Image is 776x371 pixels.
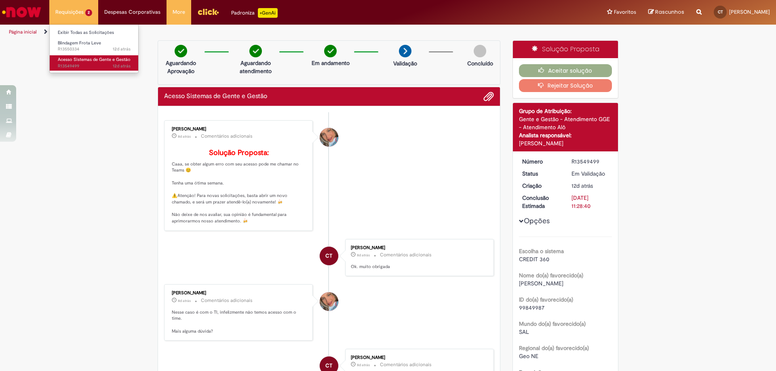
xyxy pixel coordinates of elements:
[519,139,612,147] div: [PERSON_NAME]
[519,328,529,335] span: SAL
[164,93,267,100] h2: Acesso Sistemas de Gente e Gestão Histórico de tíquete
[173,8,185,16] span: More
[519,320,586,327] b: Mundo do(a) favorecido(a)
[474,45,486,57] img: img-circle-grey.png
[516,170,566,178] dt: Status
[519,64,612,77] button: Aceitar solução
[351,355,485,360] div: [PERSON_NAME]
[320,247,338,265] div: Camila De Melo Torres
[113,63,131,69] span: 12d atrás
[519,280,563,287] span: [PERSON_NAME]
[113,46,131,52] span: 12d atrás
[571,194,609,210] div: [DATE] 11:28:40
[172,309,306,335] p: Nesse caso é com o TI, infelizmente não temos acesso com o time. Mais alguma dúvida?
[351,245,485,250] div: [PERSON_NAME]
[113,63,131,69] time: 19/09/2025 09:30:17
[399,45,411,57] img: arrow-next.png
[1,4,42,20] img: ServiceNow
[320,292,338,311] div: Jacqueline Andrade Galani
[467,59,493,67] p: Concluído
[85,9,92,16] span: 2
[231,8,278,18] div: Padroniza
[519,344,589,352] b: Regional do(a) favorecido(a)
[519,272,583,279] b: Nome do(a) favorecido(a)
[325,246,332,266] span: CT
[50,55,139,70] a: Aberto R13549499 : Acesso Sistemas de Gente e Gestão
[519,79,612,92] button: Rejeitar Solução
[236,59,275,75] p: Aguardando atendimento
[58,63,131,69] span: R13549499
[201,133,253,140] small: Comentários adicionais
[718,9,723,15] span: CT
[519,115,612,131] div: Gente e Gestão - Atendimento GGE - Atendimento Alô
[9,29,37,35] a: Página inicial
[201,297,253,304] small: Comentários adicionais
[357,253,370,258] span: 8d atrás
[178,134,191,139] time: 23/09/2025 09:12:20
[614,8,636,16] span: Favoritos
[483,91,494,102] button: Adicionar anexos
[172,127,306,132] div: [PERSON_NAME]
[729,8,770,15] span: [PERSON_NAME]
[519,131,612,139] div: Analista responsável:
[161,59,200,75] p: Aguardando Aprovação
[357,363,370,367] time: 23/09/2025 08:38:13
[6,25,511,40] ul: Trilhas de página
[58,57,131,63] span: Acesso Sistemas de Gente e Gestão
[519,352,538,360] span: Geo NE
[519,107,612,115] div: Grupo de Atribuição:
[324,45,337,57] img: check-circle-green.png
[519,256,549,263] span: CREDIT 360
[50,28,139,37] a: Exibir Todas as Solicitações
[172,291,306,296] div: [PERSON_NAME]
[519,296,573,303] b: ID do(a) favorecido(a)
[249,45,262,57] img: check-circle-green.png
[197,6,219,18] img: click_logo_yellow_360x200.png
[393,59,417,67] p: Validação
[519,304,544,311] span: 99849987
[380,252,432,258] small: Comentários adicionais
[113,46,131,52] time: 19/09/2025 11:54:09
[58,40,101,46] span: Blindagem Frota Leve
[357,363,370,367] span: 8d atrás
[312,59,350,67] p: Em andamento
[104,8,160,16] span: Despesas Corporativas
[513,41,618,58] div: Solução Proposta
[209,148,269,157] b: Solução Proposta:
[178,134,191,139] span: 8d atrás
[655,8,684,16] span: Rascunhos
[357,253,370,258] time: 23/09/2025 09:08:21
[648,8,684,16] a: Rascunhos
[516,157,566,166] dt: Número
[571,157,609,166] div: R13549499
[320,128,338,147] div: Jacqueline Andrade Galani
[351,264,485,270] p: Ok. muito obrigada
[175,45,187,57] img: check-circle-green.png
[172,149,306,224] p: Caaa, se obter algum erro com seu acesso pode me chamar no Teams 😊 Tenha uma ótima semana. ⚠️Aten...
[571,182,593,189] time: 19/09/2025 09:30:16
[55,8,84,16] span: Requisições
[516,194,566,210] dt: Conclusão Estimada
[58,46,131,52] span: R13550334
[178,298,191,303] span: 8d atrás
[571,182,593,189] span: 12d atrás
[50,39,139,54] a: Aberto R13550334 : Blindagem Frota Leve
[519,247,564,255] b: Escolha o sistema
[49,24,139,73] ul: Requisições
[571,182,609,190] div: 19/09/2025 09:30:16
[380,361,432,368] small: Comentários adicionais
[571,170,609,178] div: Em Validação
[258,8,278,18] p: +GenAi
[516,182,566,190] dt: Criação
[178,298,191,303] time: 23/09/2025 09:03:44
